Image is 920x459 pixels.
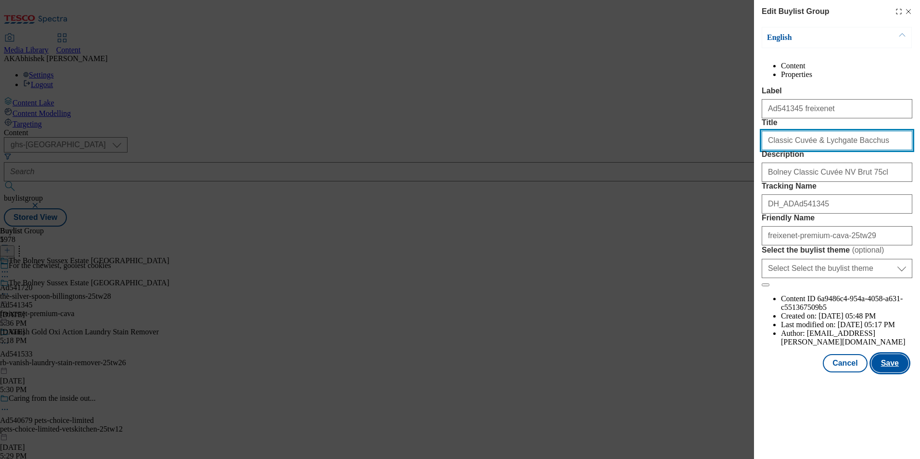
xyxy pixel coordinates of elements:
li: Content [781,62,912,70]
p: English [767,33,868,42]
input: Enter Tracking Name [762,194,912,214]
li: Content ID [781,294,912,312]
h4: Edit Buylist Group [762,6,829,17]
label: Title [762,118,912,127]
label: Select the buylist theme [762,245,912,255]
input: Enter Label [762,99,912,118]
span: [DATE] 05:48 PM [818,312,876,320]
li: Last modified on: [781,320,912,329]
label: Description [762,150,912,159]
label: Tracking Name [762,182,912,191]
button: Save [871,354,908,372]
li: Created on: [781,312,912,320]
input: Enter Friendly Name [762,226,912,245]
span: ( optional ) [852,246,884,254]
label: Label [762,87,912,95]
button: Cancel [823,354,867,372]
span: [DATE] 05:17 PM [838,320,895,329]
span: 6a9486c4-954a-4058-a631-c551367509b5 [781,294,903,311]
li: Properties [781,70,912,79]
input: Enter Title [762,131,912,150]
li: Author: [781,329,912,346]
label: Friendly Name [762,214,912,222]
input: Enter Description [762,163,912,182]
span: [EMAIL_ADDRESS][PERSON_NAME][DOMAIN_NAME] [781,329,906,346]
